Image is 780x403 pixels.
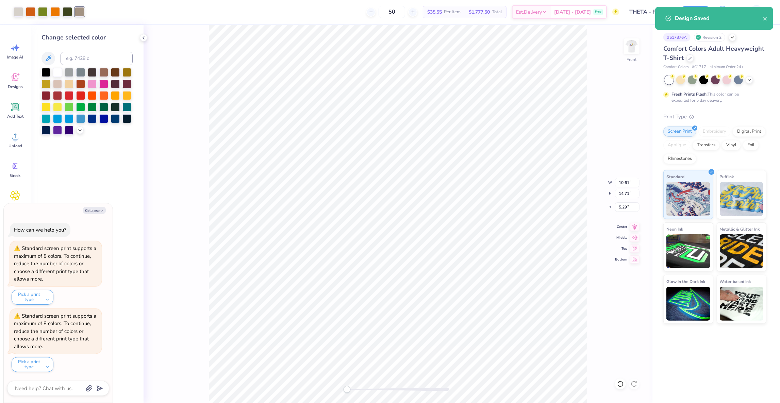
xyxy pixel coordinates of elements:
span: Water based Ink [720,278,751,285]
img: Puff Ink [720,182,764,216]
span: $1,777.50 [469,9,490,16]
span: Free [595,10,601,14]
span: Metallic & Glitter Ink [720,225,760,233]
span: Upload [9,143,22,149]
input: – – [379,6,405,18]
span: Bottom [615,257,627,262]
span: $35.55 [427,9,442,16]
span: Per Item [444,9,461,16]
span: Greek [10,173,21,178]
img: Glow in the Dark Ink [666,287,710,321]
div: Accessibility label [344,386,350,393]
div: How can we help you? [14,226,66,233]
button: close [763,14,768,22]
span: [DATE] - [DATE] [554,9,591,16]
span: Top [615,246,627,251]
span: Add Text [7,114,23,119]
span: Neon Ink [666,225,683,233]
span: Total [492,9,502,16]
img: Water based Ink [720,287,764,321]
div: Standard screen print supports a maximum of 8 colors. To continue, reduce the number of colors or... [14,313,96,350]
input: e.g. 7428 c [61,52,133,65]
span: Center [615,224,627,230]
button: Pick a print type [12,290,53,305]
img: Revati Mahurkar [750,5,763,19]
a: RM [737,5,766,19]
span: Clipart & logos [4,202,27,213]
img: Metallic & Glitter Ink [720,234,764,268]
span: Middle [615,235,627,240]
span: Est. Delivery [516,9,542,16]
span: Designs [8,84,23,89]
span: Glow in the Dark Ink [666,278,705,285]
div: Change selected color [42,33,133,42]
button: Pick a print type [12,357,53,372]
img: Neon Ink [666,234,710,268]
button: Collapse [83,207,106,214]
div: Standard screen print supports a maximum of 8 colors. To continue, reduce the number of colors or... [14,245,96,282]
span: Image AI [7,54,23,60]
input: Untitled Design [624,5,674,19]
img: Standard [666,182,710,216]
div: Design Saved [675,14,763,22]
